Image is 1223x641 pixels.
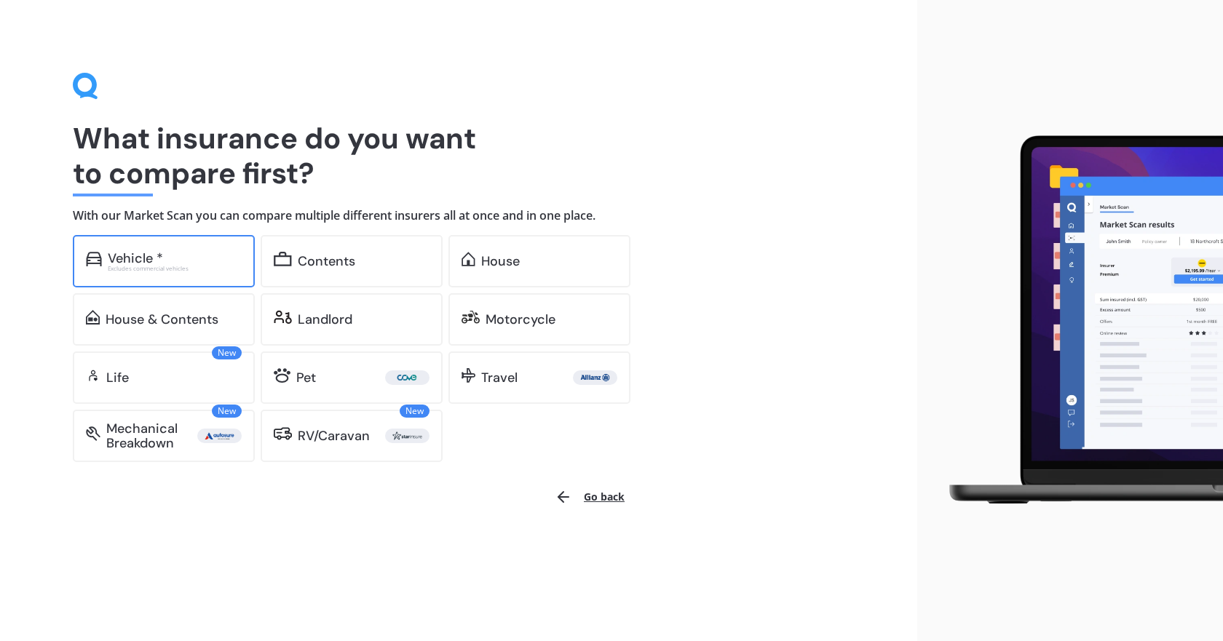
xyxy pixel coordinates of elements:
[106,312,218,327] div: House & Contents
[298,254,355,268] div: Contents
[108,251,163,266] div: Vehicle *
[200,429,239,443] img: Autosure.webp
[388,370,427,385] img: Cove.webp
[108,266,242,271] div: Excludes commercial vehicles
[576,370,614,385] img: Allianz.webp
[481,370,518,385] div: Travel
[73,121,844,191] h1: What insurance do you want to compare first?
[462,310,480,325] img: motorbike.c49f395e5a6966510904.svg
[296,370,316,385] div: Pet
[106,421,197,450] div: Mechanical Breakdown
[73,208,844,223] h4: With our Market Scan you can compare multiple different insurers all at once and in one place.
[462,252,475,266] img: home.91c183c226a05b4dc763.svg
[274,368,290,383] img: pet.71f96884985775575a0d.svg
[274,426,292,441] img: rv.0245371a01b30db230af.svg
[261,351,443,404] a: Pet
[481,254,520,268] div: House
[274,252,292,266] img: content.01f40a52572271636b6f.svg
[86,426,100,441] img: mbi.6615ef239df2212c2848.svg
[212,346,242,359] span: New
[106,370,129,385] div: Life
[400,405,430,418] span: New
[929,127,1223,513] img: laptop.webp
[298,312,352,327] div: Landlord
[86,252,102,266] img: car.f15378c7a67c060ca3f3.svg
[86,310,100,325] img: home-and-contents.b802091223b8502ef2dd.svg
[86,368,100,383] img: life.f720d6a2d7cdcd3ad642.svg
[462,368,475,383] img: travel.bdda8d6aa9c3f12c5fe2.svg
[274,310,292,325] img: landlord.470ea2398dcb263567d0.svg
[546,479,633,514] button: Go back
[298,429,370,443] div: RV/Caravan
[212,405,242,418] span: New
[388,429,427,443] img: Star.webp
[486,312,555,327] div: Motorcycle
